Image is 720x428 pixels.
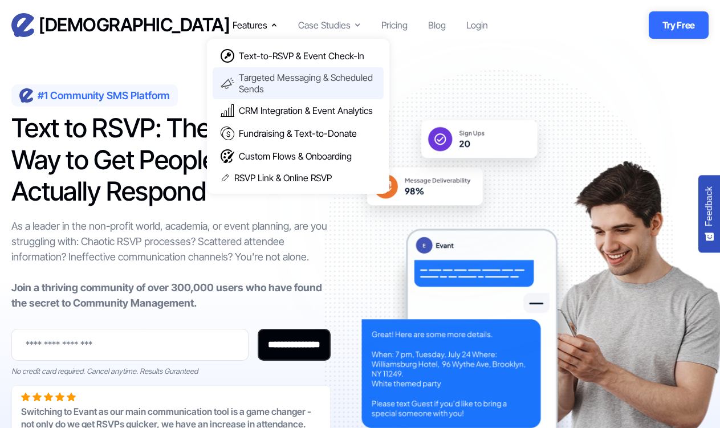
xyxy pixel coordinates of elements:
[11,112,331,207] h1: Text to RSVP: The Easiest Way to Get People to Actually Respond
[207,33,389,194] nav: Features
[233,18,267,32] div: Features
[213,168,384,188] a: RSVP Link & Online RSVP
[213,99,384,122] a: CRM Integration & Event Analytics
[38,89,170,103] div: #1 Community SMS Platform
[213,145,384,168] a: Custom Flows & Onboarding
[428,18,446,32] a: Blog
[11,329,331,377] form: Email Form 2
[704,186,714,226] span: Feedback
[11,365,331,377] div: No credit card required. Cancel anytime. Results Guranteed
[381,18,408,32] a: Pricing
[662,19,695,31] strong: Try Free
[213,122,384,145] a: Fundraising & Text-to-Donate
[649,11,709,39] a: Try Free
[11,218,331,311] div: As a leader in the non-profit world, academia, or event planning, are you struggling with: Chaoti...
[239,128,357,139] div: Fundraising & Text-to-Donate
[11,13,227,37] a: home
[239,50,364,62] div: Text-to-RSVP & Event Check-In
[213,67,384,99] a: Targeted Messaging & Scheduled Sends
[298,18,361,32] div: Case Studies
[213,44,384,67] a: Text-to-RSVP & Event Check-In
[39,14,230,36] h3: [DEMOGRAPHIC_DATA]
[698,175,720,252] button: Feedback - Show survey
[233,18,278,32] div: Features
[466,18,488,32] a: Login
[239,72,376,95] div: Targeted Messaging & Scheduled Sends
[298,18,351,32] div: Case Studies
[239,150,352,162] div: Custom Flows & Onboarding
[11,282,322,309] strong: Join a thriving community of over 300,000 users who have found the secret to Community Management.
[234,172,332,184] div: RSVP Link & Online RSVP
[239,105,373,116] div: CRM Integration & Event Analytics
